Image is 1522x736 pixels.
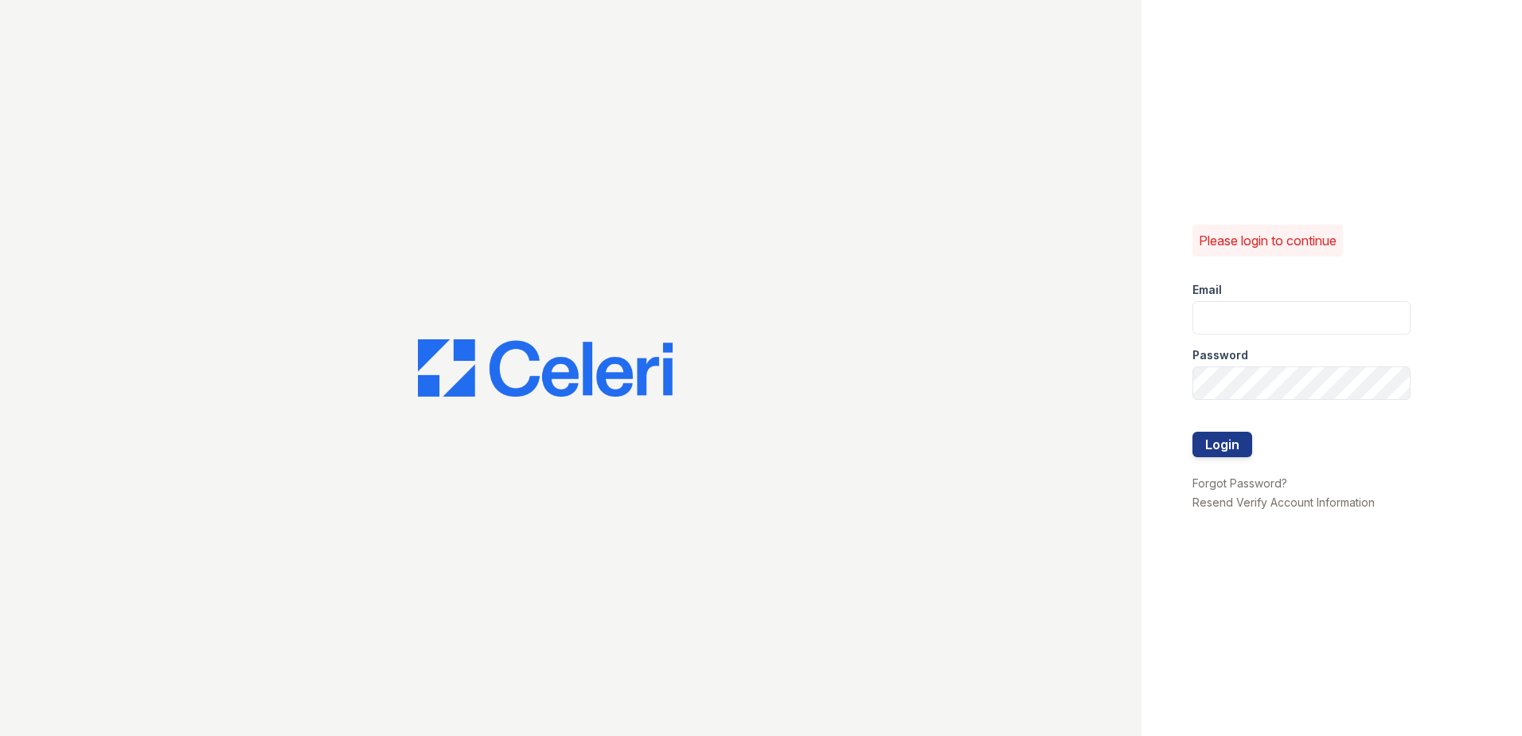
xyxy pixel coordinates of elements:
label: Password [1192,347,1248,363]
a: Resend Verify Account Information [1192,495,1375,509]
p: Please login to continue [1199,231,1337,250]
button: Login [1192,432,1252,457]
a: Forgot Password? [1192,476,1287,490]
label: Email [1192,282,1222,298]
img: CE_Logo_Blue-a8612792a0a2168367f1c8372b55b34899dd931a85d93a1a3d3e32e68fde9ad4.png [418,339,673,397]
